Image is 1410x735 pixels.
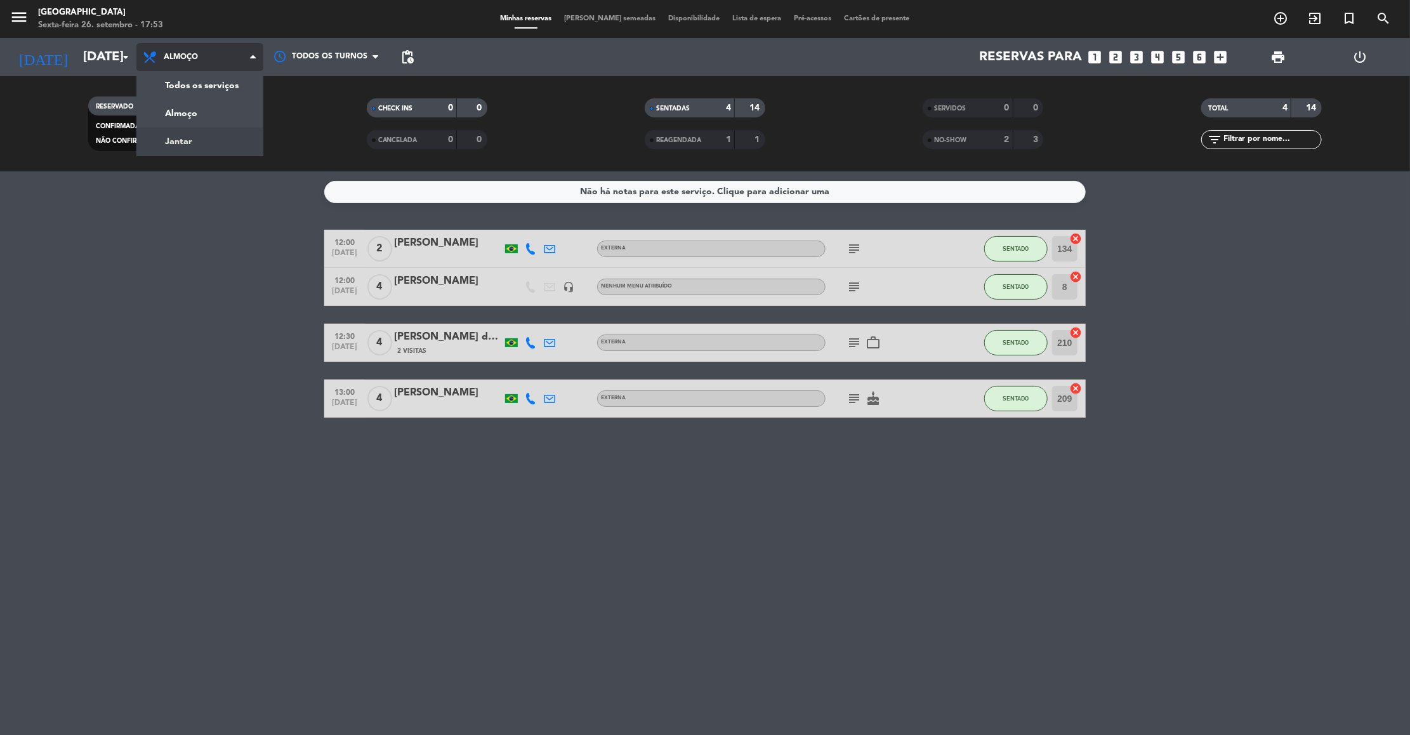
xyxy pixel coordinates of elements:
span: Externa [601,395,626,401]
span: 2 [367,236,392,262]
span: Cartões de presente [838,15,916,22]
span: RESERVADO [96,103,133,110]
a: Todos os serviços [137,72,263,100]
div: LOG OUT [1319,38,1400,76]
span: [DATE] [329,343,360,357]
span: CANCELADA [378,137,418,143]
span: Lista de espera [727,15,788,22]
button: SENTADO [984,386,1048,411]
strong: 14 [750,103,763,112]
span: Almoço [164,53,198,62]
span: Nenhum menu atribuído [601,284,672,289]
span: 4 [367,386,392,411]
strong: 0 [448,135,453,144]
i: cancel [1069,232,1082,245]
span: Minhas reservas [494,15,558,22]
div: Não há notas para este serviço. Clique para adicionar uma [581,185,830,199]
strong: 0 [448,103,453,112]
span: [PERSON_NAME] semeadas [558,15,662,22]
strong: 4 [1282,103,1288,112]
span: Pré-acessos [788,15,838,22]
i: work_outline [866,335,881,350]
i: looks_6 [1192,49,1208,65]
i: exit_to_app [1307,11,1322,26]
i: cake [866,391,881,406]
span: 2 Visitas [397,346,426,356]
i: subject [847,391,862,406]
span: Externa [601,340,626,345]
i: subject [847,241,862,256]
strong: 1 [726,135,731,144]
span: [DATE] [329,287,360,301]
i: add_box [1213,49,1229,65]
strong: 1 [755,135,763,144]
i: headset_mic [563,281,574,293]
span: 4 [367,274,392,300]
i: filter_list [1208,132,1223,147]
span: 13:00 [329,384,360,399]
div: [PERSON_NAME] [394,235,502,251]
input: Filtrar por nome... [1223,133,1321,147]
span: SENTADO [1003,339,1029,346]
span: pending_actions [400,50,415,65]
span: 12:00 [329,272,360,287]
span: 4 [367,330,392,355]
div: Sexta-feira 26. setembro - 17:53 [38,19,163,32]
span: NO-SHOW [934,137,966,143]
span: Disponibilidade [662,15,727,22]
button: SENTADO [984,236,1048,262]
i: cancel [1069,382,1082,395]
a: Almoço [137,100,263,128]
i: add_circle_outline [1273,11,1288,26]
span: CHECK INS [378,105,413,112]
div: [PERSON_NAME] da [PERSON_NAME] [394,329,502,345]
span: 12:00 [329,234,360,249]
span: [DATE] [329,249,360,263]
strong: 2 [1005,135,1010,144]
a: Jantar [137,128,263,156]
i: subject [847,279,862,295]
button: menu [10,8,29,31]
strong: 0 [1033,103,1041,112]
strong: 0 [477,135,484,144]
i: looks_two [1108,49,1124,65]
strong: 0 [477,103,484,112]
i: cancel [1069,270,1082,283]
i: menu [10,8,29,27]
span: CONFIRMADA [96,123,140,129]
span: 12:30 [329,328,360,343]
button: SENTADO [984,274,1048,300]
i: looks_3 [1129,49,1145,65]
i: search [1376,11,1391,26]
strong: 3 [1033,135,1041,144]
span: SENTADO [1003,245,1029,252]
span: Reservas para [980,50,1083,65]
i: subject [847,335,862,350]
button: SENTADO [984,330,1048,355]
i: [DATE] [10,43,77,71]
strong: 14 [1306,103,1319,112]
i: power_settings_new [1352,50,1367,65]
i: turned_in_not [1341,11,1357,26]
span: print [1271,50,1286,65]
span: [DATE] [329,399,360,413]
span: NÃO CONFIRMAR [96,138,150,144]
i: looks_4 [1150,49,1166,65]
span: REAGENDADA [656,137,701,143]
i: cancel [1069,326,1082,339]
span: Externa [601,246,626,251]
span: SENTADAS [656,105,690,112]
span: SENTADO [1003,283,1029,290]
span: SENTADO [1003,395,1029,402]
strong: 4 [726,103,731,112]
i: looks_one [1087,49,1104,65]
span: TOTAL [1209,105,1229,112]
i: arrow_drop_down [118,50,133,65]
div: [GEOGRAPHIC_DATA] [38,6,163,19]
div: [PERSON_NAME] [394,385,502,401]
span: SERVIDOS [934,105,966,112]
strong: 0 [1005,103,1010,112]
i: looks_5 [1171,49,1187,65]
div: [PERSON_NAME] [394,273,502,289]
